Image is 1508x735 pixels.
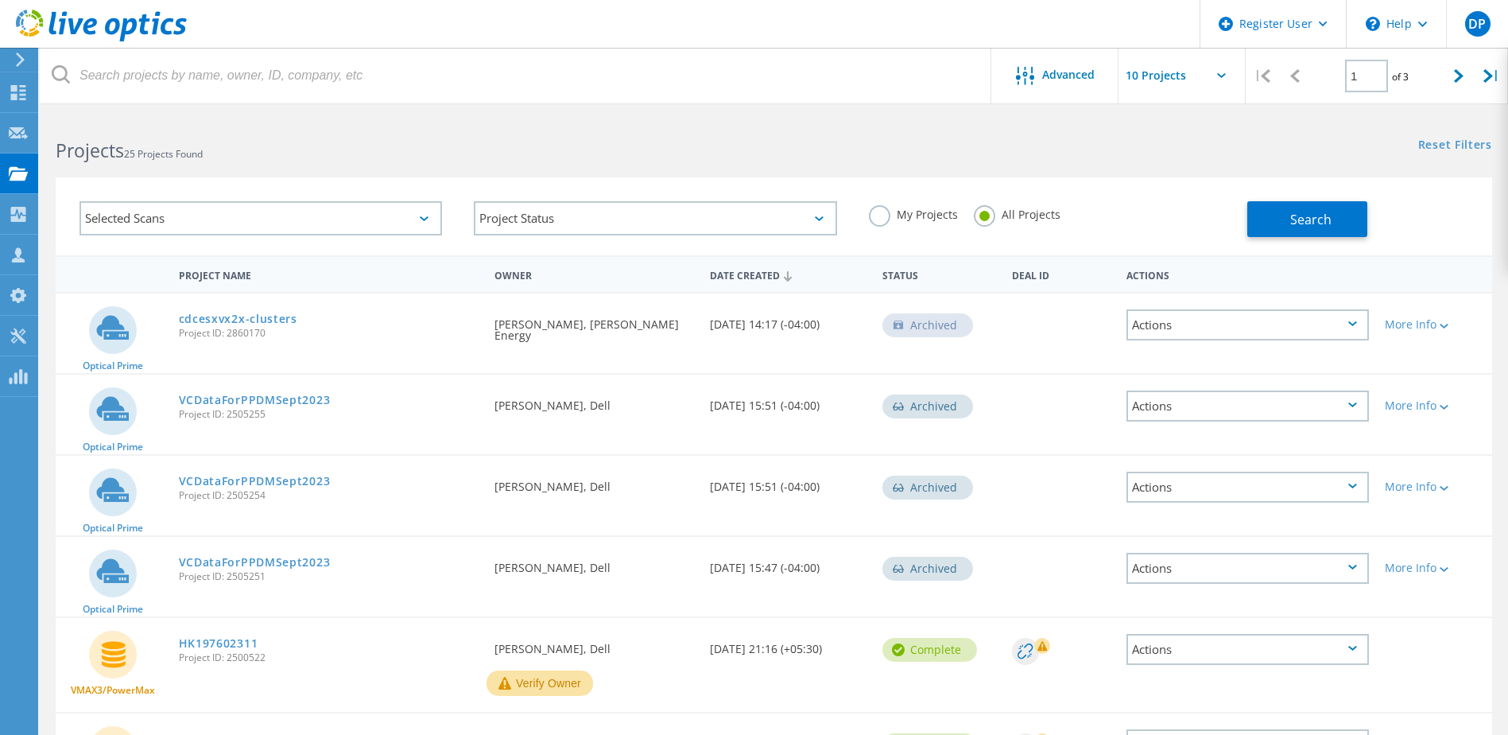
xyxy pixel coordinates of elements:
[124,147,203,161] span: 25 Projects Found
[874,259,1004,289] div: Status
[179,395,331,406] a: VCDataForPPDMSept2023
[1126,634,1369,665] div: Actions
[179,313,297,325] a: cdcesxvx2x-clusters
[83,605,143,614] span: Optical Prime
[40,48,992,103] input: Search projects by name, owner, ID, company, etc
[179,572,479,581] span: Project ID: 2505251
[71,686,155,695] span: VMAX3/PowerMax
[1126,553,1369,584] div: Actions
[702,618,874,671] div: [DATE] 21:16 (+05:30)
[702,259,874,290] div: Date Created
[487,259,702,289] div: Owner
[1392,70,1409,84] span: of 3
[1385,481,1484,492] div: More Info
[1468,17,1486,30] span: DP
[1126,309,1369,340] div: Actions
[882,395,973,418] div: Archived
[474,201,836,235] div: Project Status
[974,205,1060,220] label: All Projects
[702,456,874,508] div: [DATE] 15:51 (-04:00)
[882,557,973,581] div: Archived
[1247,201,1367,237] button: Search
[869,205,958,220] label: My Projects
[1385,400,1484,411] div: More Info
[487,294,702,357] div: [PERSON_NAME], [PERSON_NAME] Energy
[83,361,143,371] span: Optical Prime
[1126,472,1369,503] div: Actions
[83,442,143,452] span: Optical Prime
[487,456,702,508] div: [PERSON_NAME], Dell
[179,638,258,649] a: HK197602311
[1366,17,1380,31] svg: \n
[1004,259,1119,289] div: Deal Id
[171,259,487,289] div: Project Name
[487,671,593,696] button: Verify Owner
[882,638,977,662] div: Complete
[882,476,973,500] div: Archived
[1042,69,1095,80] span: Advanced
[179,491,479,500] span: Project ID: 2505254
[179,329,479,338] span: Project ID: 2860170
[1385,562,1484,574] div: More Info
[1475,48,1508,104] div: |
[1385,319,1484,330] div: More Info
[83,523,143,533] span: Optical Prime
[179,557,331,568] a: VCDataForPPDMSept2023
[702,375,874,427] div: [DATE] 15:51 (-04:00)
[179,653,479,663] span: Project ID: 2500522
[1290,211,1332,228] span: Search
[487,375,702,427] div: [PERSON_NAME], Dell
[487,537,702,589] div: [PERSON_NAME], Dell
[1118,259,1377,289] div: Actions
[179,410,479,419] span: Project ID: 2505255
[702,294,874,346] div: [DATE] 14:17 (-04:00)
[179,476,331,487] a: VCDataForPPDMSept2023
[1246,48,1278,104] div: |
[16,33,187,45] a: Live Optics Dashboard
[882,313,973,337] div: Archived
[1126,391,1369,422] div: Actions
[702,537,874,589] div: [DATE] 15:47 (-04:00)
[487,618,702,671] div: [PERSON_NAME], Dell
[79,201,442,235] div: Selected Scans
[1418,139,1492,153] a: Reset Filters
[56,138,124,163] b: Projects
